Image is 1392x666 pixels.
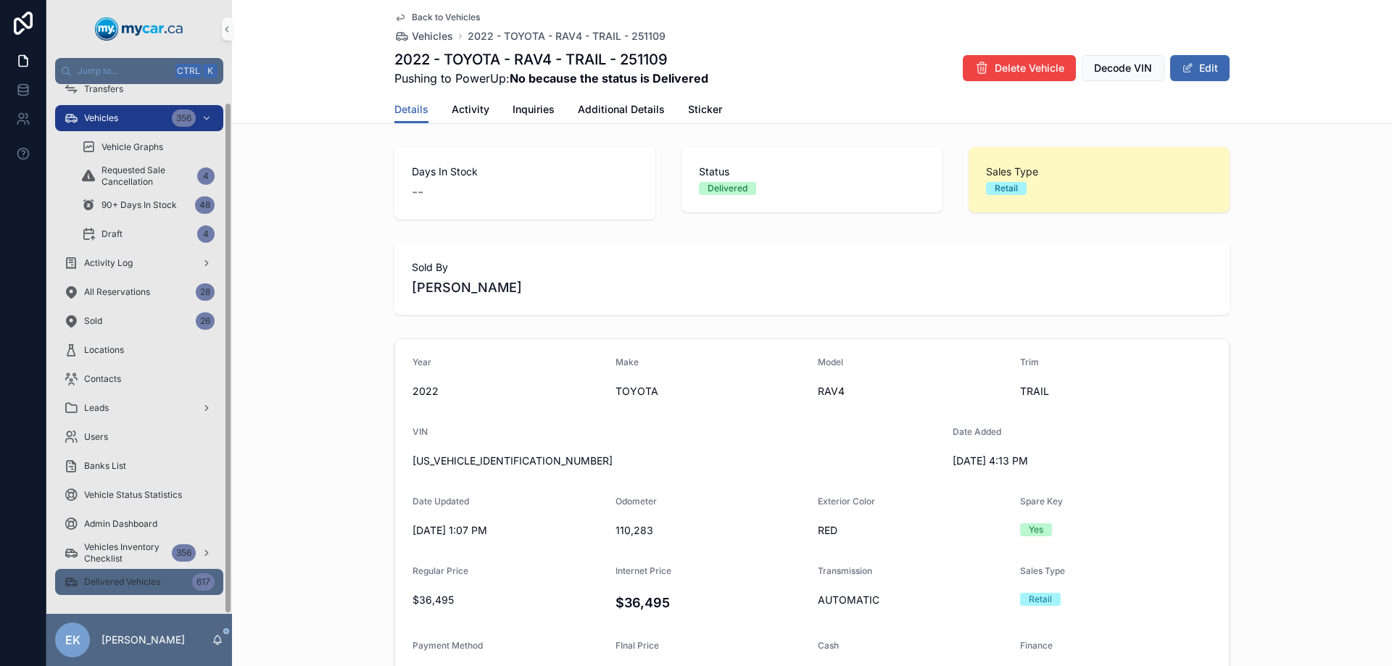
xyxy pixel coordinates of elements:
[55,511,223,537] a: Admin Dashboard
[55,58,223,84] button: Jump to...CtrlK
[55,424,223,450] a: Users
[1020,357,1039,367] span: Trim
[84,402,109,414] span: Leads
[101,633,185,647] p: [PERSON_NAME]
[412,182,423,202] span: --
[578,102,665,117] span: Additional Details
[84,83,123,95] span: Transfers
[84,541,166,565] span: Vehicles Inventory Checklist
[78,65,170,77] span: Jump to...
[412,278,522,298] span: [PERSON_NAME]
[55,569,223,595] a: Delivered Vehicles617
[1094,61,1152,75] span: Decode VIN
[72,134,223,160] a: Vehicle Graphs
[72,163,223,189] a: Requested Sale Cancellation4
[172,109,196,127] div: 356
[394,49,708,70] h1: 2022 - TOYOTA - RAV4 - TRAIL - 251109
[412,12,480,23] span: Back to Vehicles
[55,250,223,276] a: Activity Log
[818,357,843,367] span: Model
[46,84,232,614] div: scrollable content
[101,228,123,240] span: Draft
[708,182,747,195] div: Delivered
[172,544,196,562] div: 356
[84,431,108,443] span: Users
[55,453,223,479] a: Banks List
[412,260,1212,275] span: Sold By
[394,29,453,43] a: Vehicles
[413,357,431,367] span: Year
[510,71,708,86] strong: No because the status is Delivered
[413,384,604,399] span: 2022
[55,482,223,508] a: Vehicle Status Statistics
[72,221,223,247] a: Draft4
[688,96,722,125] a: Sticker
[413,565,468,576] span: Regular Price
[204,65,216,77] span: K
[413,454,941,468] span: [US_VEHICLE_IDENTIFICATION_NUMBER]
[197,225,215,243] div: 4
[513,102,555,117] span: Inquiries
[616,640,659,651] span: FInal Price
[197,167,215,185] div: 4
[84,257,133,269] span: Activity Log
[84,112,118,124] span: Vehicles
[995,61,1064,75] span: Delete Vehicle
[84,373,121,385] span: Contacts
[818,593,1008,607] span: AUTOMATIC
[413,593,604,607] span: $36,495
[55,76,223,102] a: Transfers
[84,576,160,588] span: Delivered Vehicles
[84,489,182,501] span: Vehicle Status Statistics
[394,102,428,117] span: Details
[101,141,163,153] span: Vehicle Graphs
[175,64,202,78] span: Ctrl
[55,395,223,421] a: Leads
[413,426,428,437] span: VIN
[65,631,80,649] span: EK
[412,165,638,179] span: Days In Stock
[413,640,483,651] span: Payment Method
[84,344,124,356] span: Locations
[55,540,223,566] a: Vehicles Inventory Checklist356
[394,70,708,87] span: Pushing to PowerUp:
[192,573,215,591] div: 617
[412,29,453,43] span: Vehicles
[195,196,215,214] div: 48
[55,366,223,392] a: Contacts
[688,102,722,117] span: Sticker
[84,286,150,298] span: All Reservations
[818,640,839,651] span: Cash
[986,165,1212,179] span: Sales Type
[818,384,1008,399] span: RAV4
[55,308,223,334] a: Sold26
[55,105,223,131] a: Vehicles356
[513,96,555,125] a: Inquiries
[818,565,872,576] span: Transmission
[1020,496,1063,507] span: Spare Key
[84,518,157,530] span: Admin Dashboard
[101,165,191,188] span: Requested Sale Cancellation
[452,102,489,117] span: Activity
[953,454,1144,468] span: [DATE] 4:13 PM
[1020,565,1065,576] span: Sales Type
[995,182,1018,195] div: Retail
[818,523,1008,538] span: RED
[818,496,875,507] span: Exterior Color
[84,460,126,472] span: Banks List
[1020,640,1053,651] span: Finance
[616,565,671,576] span: Internet Price
[452,96,489,125] a: Activity
[1020,384,1211,399] span: TRAIL
[413,523,604,538] span: [DATE] 1:07 PM
[963,55,1076,81] button: Delete Vehicle
[1170,55,1230,81] button: Edit
[616,384,807,399] span: TOYOTA
[468,29,666,43] a: 2022 - TOYOTA - RAV4 - TRAIL - 251109
[196,283,215,301] div: 28
[699,165,925,179] span: Status
[616,593,807,612] h4: $36,495
[1029,593,1052,606] div: Retail
[55,279,223,305] a: All Reservations28
[72,192,223,218] a: 90+ Days In Stock48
